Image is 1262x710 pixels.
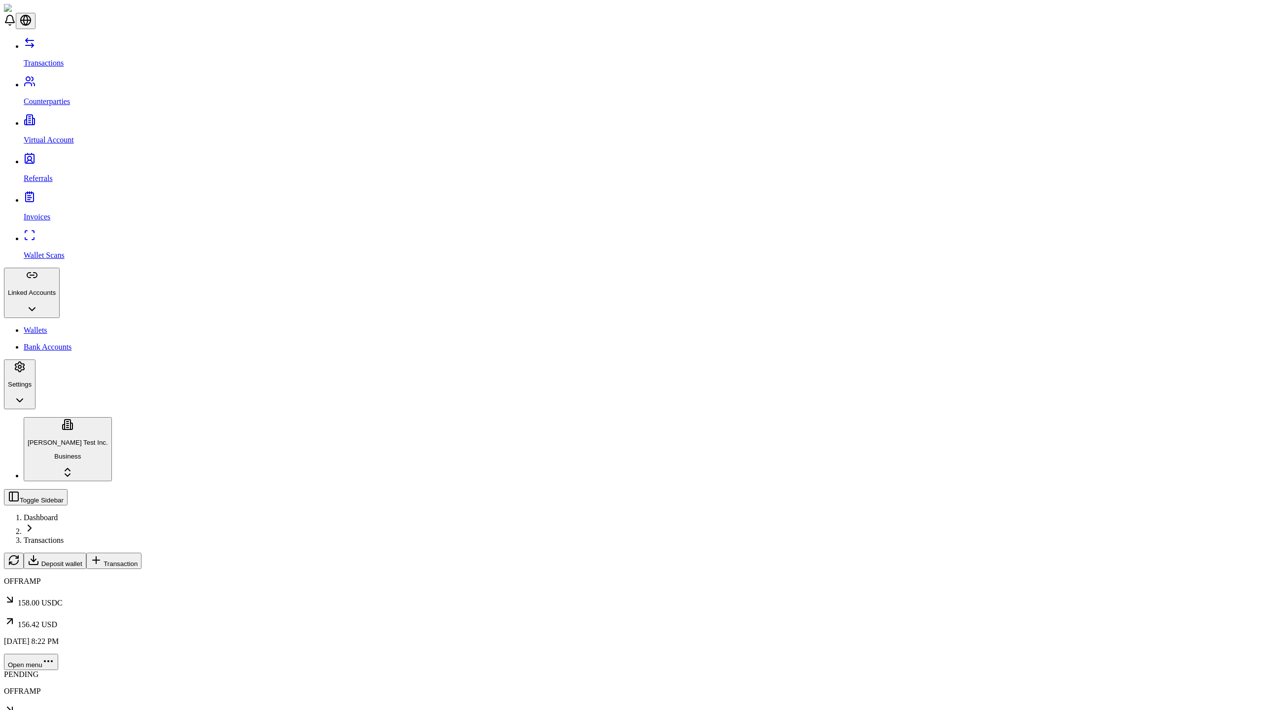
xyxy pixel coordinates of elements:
p: [DATE] 8:22 PM [4,637,1258,646]
p: Transactions [24,59,1258,68]
p: 158.00 USDC [4,594,1258,607]
button: Linked Accounts [4,268,60,318]
a: Dashboard [24,513,58,522]
p: [PERSON_NAME] Test Inc. [28,439,108,446]
span: Deposit wallet [41,560,82,568]
span: Open menu [8,661,42,669]
button: Open menu [4,654,58,670]
nav: breadcrumb [4,513,1258,545]
p: Referrals [24,174,1258,183]
button: [PERSON_NAME] Test Inc.Business [24,417,112,481]
a: Transactions [24,536,64,544]
p: Settings [8,381,32,388]
span: Toggle Sidebar [20,497,64,504]
a: Virtual Account [24,119,1258,144]
button: Transaction [86,553,142,569]
a: Invoices [24,196,1258,221]
a: Referrals [24,157,1258,183]
button: Settings [4,359,35,410]
p: Wallet Scans [24,251,1258,260]
button: Toggle Sidebar [4,489,68,505]
button: Deposit wallet [24,553,86,569]
p: Virtual Account [24,136,1258,144]
span: Transaction [104,560,138,568]
p: OFFRAMP [4,577,1258,586]
a: Wallets [24,326,1258,335]
a: Wallet Scans [24,234,1258,260]
a: Counterparties [24,80,1258,106]
p: OFFRAMP [4,687,1258,696]
a: Transactions [24,42,1258,68]
p: Business [28,453,108,460]
p: 156.42 USD [4,615,1258,629]
div: PENDING [4,670,1258,679]
p: Linked Accounts [8,289,56,296]
img: ShieldPay Logo [4,4,63,13]
a: Bank Accounts [24,343,1258,352]
p: Invoices [24,213,1258,221]
p: Counterparties [24,97,1258,106]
